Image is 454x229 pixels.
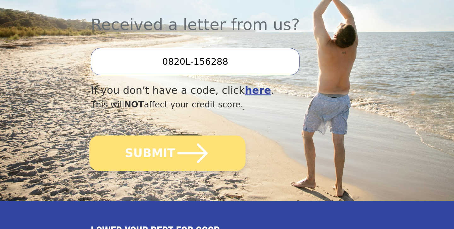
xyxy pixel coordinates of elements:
div: If you don't have a code, click . [91,83,322,98]
button: SUBMIT [89,136,246,171]
a: here [245,84,271,96]
span: NOT [124,99,144,109]
div: This will affect your credit score. [91,98,322,111]
input: Enter your Offer Code: [91,48,300,75]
